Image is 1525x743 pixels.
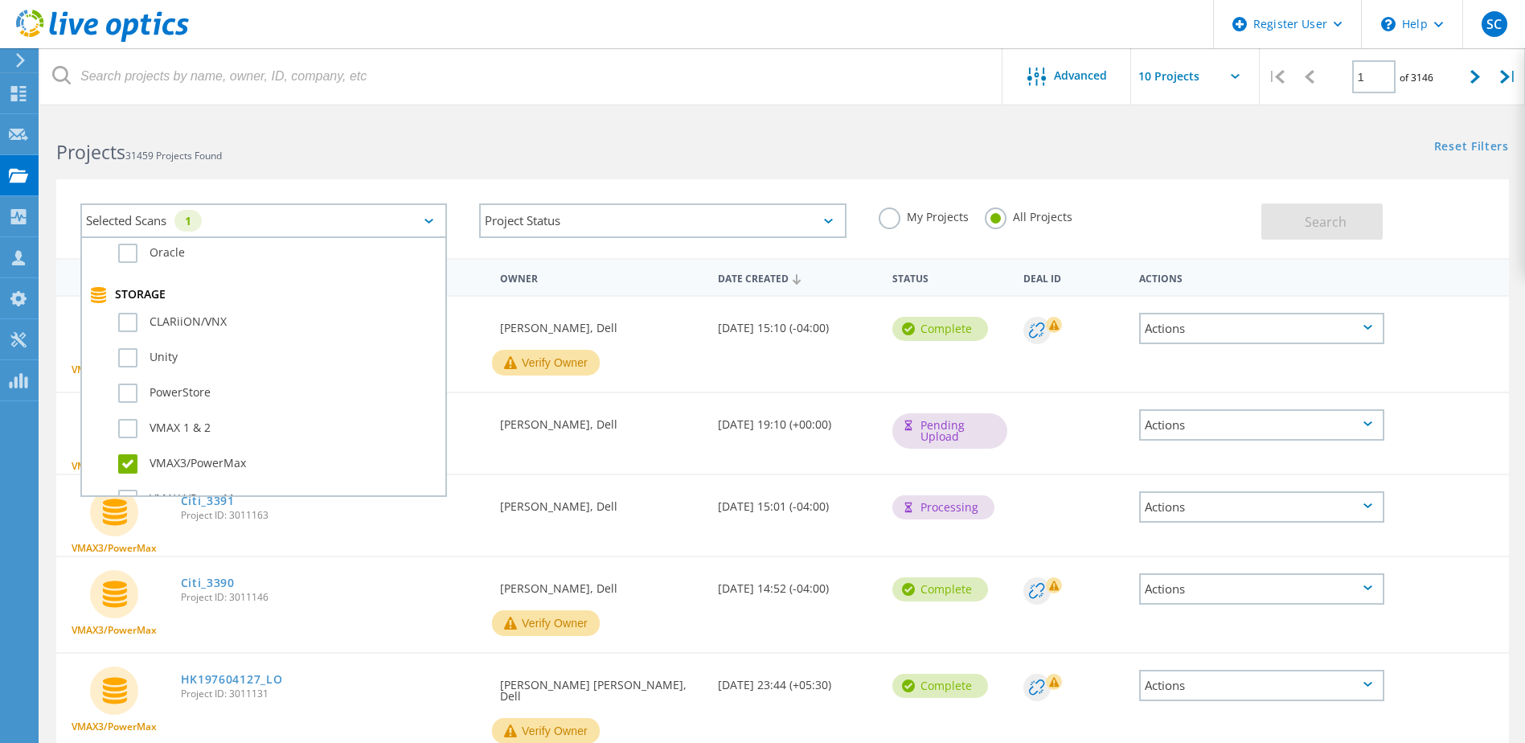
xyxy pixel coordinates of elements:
div: [PERSON_NAME], Dell [492,393,710,446]
div: Date Created [710,262,884,293]
b: Projects [56,139,125,165]
div: [DATE] 15:01 (-04:00) [710,475,884,528]
label: PowerStore [118,384,437,403]
span: VMAX3/PowerMax [72,462,157,471]
div: Actions [1139,491,1384,523]
span: of 3146 [1400,71,1433,84]
div: | [1492,48,1525,105]
div: [PERSON_NAME] [PERSON_NAME], Dell [492,654,710,718]
div: Actions [1139,573,1384,605]
div: Owner [492,262,710,292]
a: Citi_3391 [181,495,235,507]
span: VMAX3/PowerMax [72,626,157,635]
label: VMAX4/PowerMax [118,490,437,509]
a: HK197604127_LO [181,674,283,685]
div: Storage [90,287,437,303]
div: Complete [892,674,988,698]
div: Actions [1131,262,1392,292]
span: SC [1486,18,1502,31]
div: [DATE] 14:52 (-04:00) [710,557,884,610]
div: Deal Id [1015,262,1132,292]
div: [DATE] 15:10 (-04:00) [710,297,884,350]
div: Actions [1139,670,1384,701]
div: Status [884,262,1015,292]
span: VMAX3/PowerMax [72,722,157,732]
div: Processing [892,495,994,519]
button: Verify Owner [492,610,600,636]
a: Citi_3390 [181,577,235,589]
div: 1 [174,210,202,232]
svg: \n [1381,17,1396,31]
a: Reset Filters [1434,141,1509,154]
div: | [1260,48,1293,105]
div: [PERSON_NAME], Dell [492,297,710,350]
div: Complete [892,317,988,341]
span: VMAX3/PowerMax [72,365,157,375]
a: Live Optics Dashboard [16,34,189,45]
span: VMAX3/PowerMax [72,544,157,553]
span: Project ID: 3011131 [181,689,485,699]
label: Oracle [118,244,437,263]
div: [PERSON_NAME], Dell [492,557,710,610]
label: Unity [118,348,437,367]
div: [PERSON_NAME], Dell [492,475,710,528]
label: VMAX3/PowerMax [118,454,437,474]
div: [DATE] 23:44 (+05:30) [710,654,884,707]
input: Search projects by name, owner, ID, company, etc [40,48,1003,105]
span: Project ID: 3011163 [181,511,485,520]
div: Pending Upload [892,413,1007,449]
span: 31459 Projects Found [125,149,222,162]
div: Actions [1139,313,1384,344]
button: Verify Owner [492,350,600,376]
button: Search [1261,203,1383,240]
label: All Projects [985,207,1072,223]
label: CLARiiON/VNX [118,313,437,332]
div: [DATE] 19:10 (+00:00) [710,393,884,446]
span: Project ID: 3011146 [181,593,485,602]
label: VMAX 1 & 2 [118,419,437,438]
label: My Projects [879,207,969,223]
div: Complete [892,577,988,601]
span: Search [1305,213,1347,231]
div: Project Status [479,203,846,238]
span: Advanced [1054,70,1107,81]
div: Actions [1139,409,1384,441]
div: Selected Scans [80,203,447,238]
